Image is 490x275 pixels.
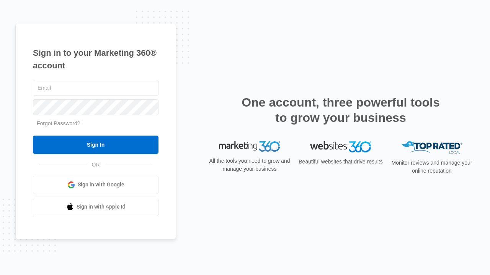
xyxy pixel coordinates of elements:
[33,80,158,96] input: Email
[78,181,124,189] span: Sign in with Google
[389,159,475,175] p: Monitor reviews and manage your online reputation
[37,120,80,126] a: Forgot Password?
[401,141,462,154] img: Top Rated Local
[33,198,158,216] a: Sign in with Apple Id
[310,141,371,152] img: Websites 360
[33,176,158,194] a: Sign in with Google
[87,161,105,169] span: OR
[298,158,384,166] p: Beautiful websites that drive results
[33,136,158,154] input: Sign In
[207,157,292,173] p: All the tools you need to grow and manage your business
[239,95,442,125] h2: One account, three powerful tools to grow your business
[77,203,126,211] span: Sign in with Apple Id
[33,47,158,72] h1: Sign in to your Marketing 360® account
[219,141,280,152] img: Marketing 360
